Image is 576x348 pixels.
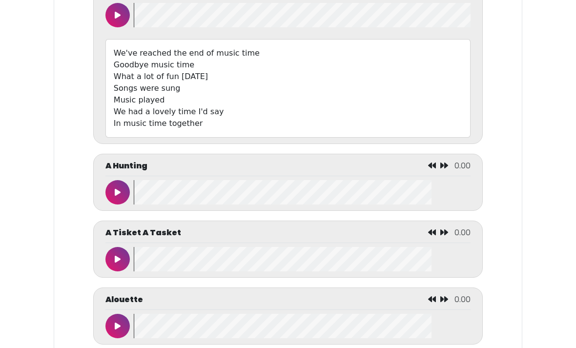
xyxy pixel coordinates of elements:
[105,40,471,138] div: We've reached the end of music time Goodbye music time What a lot of fun [DATE] Songs were sung M...
[105,294,143,306] p: Alouette
[454,161,471,172] span: 0.00
[454,294,471,306] span: 0.00
[454,227,471,239] span: 0.00
[105,227,181,239] p: A Tisket A Tasket
[105,161,147,172] p: A Hunting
